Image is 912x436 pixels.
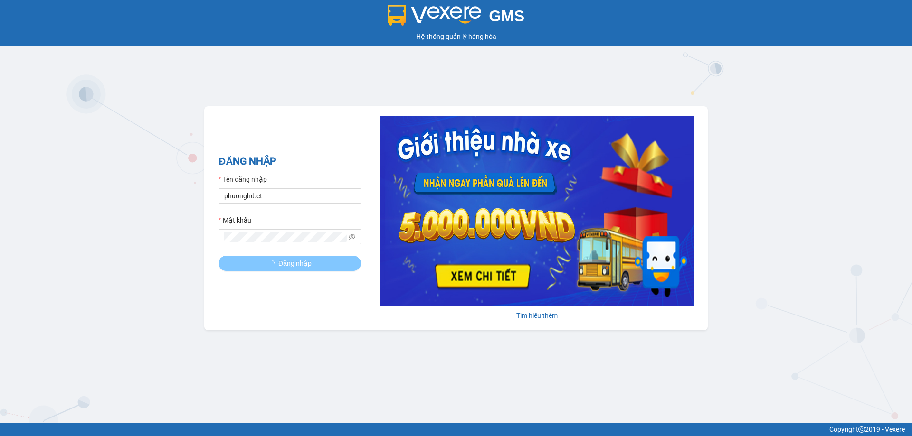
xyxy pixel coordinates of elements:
[218,174,267,185] label: Tên đăng nhập
[380,116,693,306] img: banner-0
[388,14,525,22] a: GMS
[489,7,524,25] span: GMS
[2,31,910,42] div: Hệ thống quản lý hàng hóa
[218,256,361,271] button: Đăng nhập
[7,424,905,435] div: Copyright 2019 - Vexere
[858,426,865,433] span: copyright
[224,232,347,242] input: Mật khẩu
[268,260,278,267] span: loading
[388,5,482,26] img: logo 2
[380,310,693,321] div: Tìm hiểu thêm
[218,188,361,204] input: Tên đăng nhập
[349,233,355,240] span: eye-invisible
[218,154,361,169] h2: ĐĂNG NHẬP
[278,258,312,269] span: Đăng nhập
[218,215,251,225] label: Mật khẩu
